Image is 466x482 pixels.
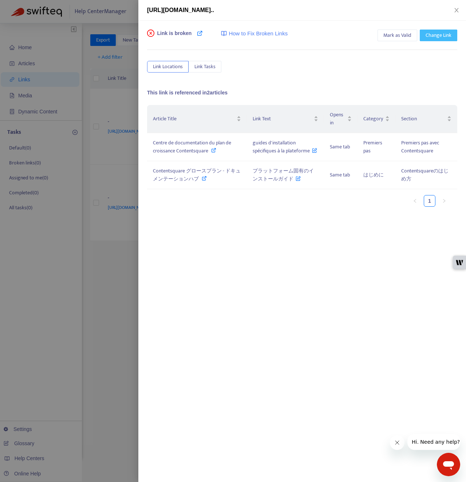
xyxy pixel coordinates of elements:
span: close-circle [147,30,154,37]
img: image-link [221,31,227,36]
iframe: Button to launch messaging window [437,453,460,476]
span: はじめに [363,171,384,179]
span: Premiers pas avec Contentsquare [401,139,439,155]
span: Link is broken [157,30,192,44]
span: Link Text [253,115,313,123]
th: Link Text [247,105,324,133]
span: Same tab [330,171,350,179]
iframe: Message from company [407,434,460,450]
iframe: Close message [390,435,404,450]
a: How to Fix Broken Links [221,30,288,38]
button: Mark as Valid [378,30,417,41]
th: Article Title [147,105,247,133]
span: right [442,199,446,203]
th: Section [395,105,457,133]
button: Link Tasks [189,61,221,73]
li: 1 [424,195,435,207]
span: guides d'installation spécifiques à la plateforme [253,139,317,155]
span: Article Title [153,115,235,123]
th: Category [358,105,395,133]
span: Centre de documentation du plan de croissance Contentsquare [153,139,231,155]
span: Same tab [330,143,350,151]
span: This link is referenced in 2 articles [147,90,228,96]
span: Link Locations [153,63,183,71]
span: [URL][DOMAIN_NAME].. [147,7,214,13]
th: Opens in [324,105,357,133]
span: プラットフォーム固有のインストールガイド [253,167,314,183]
span: Contentsquare グロースプラン - ドキュメンテーションハブ [153,167,241,183]
li: Previous Page [409,195,421,207]
button: Close [451,7,462,14]
button: Change Link [420,30,457,41]
span: Section [401,115,446,123]
span: Change Link [426,31,451,39]
li: Next Page [438,195,450,207]
span: Contentsquareのはじめ方 [401,167,449,183]
span: Opens in [330,111,345,127]
a: 1 [424,195,435,206]
span: Mark as Valid [383,31,411,39]
button: Link Locations [147,61,189,73]
span: How to Fix Broken Links [229,30,288,38]
span: Premiers pas [363,139,382,155]
span: Link Tasks [194,63,216,71]
span: left [413,199,417,203]
button: right [438,195,450,207]
span: Category [363,115,384,123]
span: close [454,7,459,13]
button: left [409,195,421,207]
